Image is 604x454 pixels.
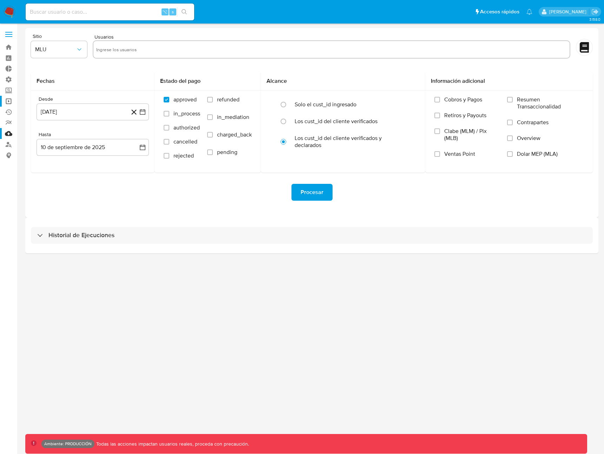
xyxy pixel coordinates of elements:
[549,8,589,15] p: gaspar.zanini@mercadolibre.com
[172,8,174,15] span: s
[162,8,168,15] span: ⌥
[480,8,519,15] span: Accesos rápidos
[26,7,194,16] input: Buscar usuario o caso...
[591,8,599,15] a: Salir
[94,441,249,447] p: Todas las acciones impactan usuarios reales, proceda con precaución.
[526,9,532,15] a: Notificaciones
[177,7,191,17] button: search-icon
[44,442,92,445] p: Ambiente: PRODUCCIÓN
